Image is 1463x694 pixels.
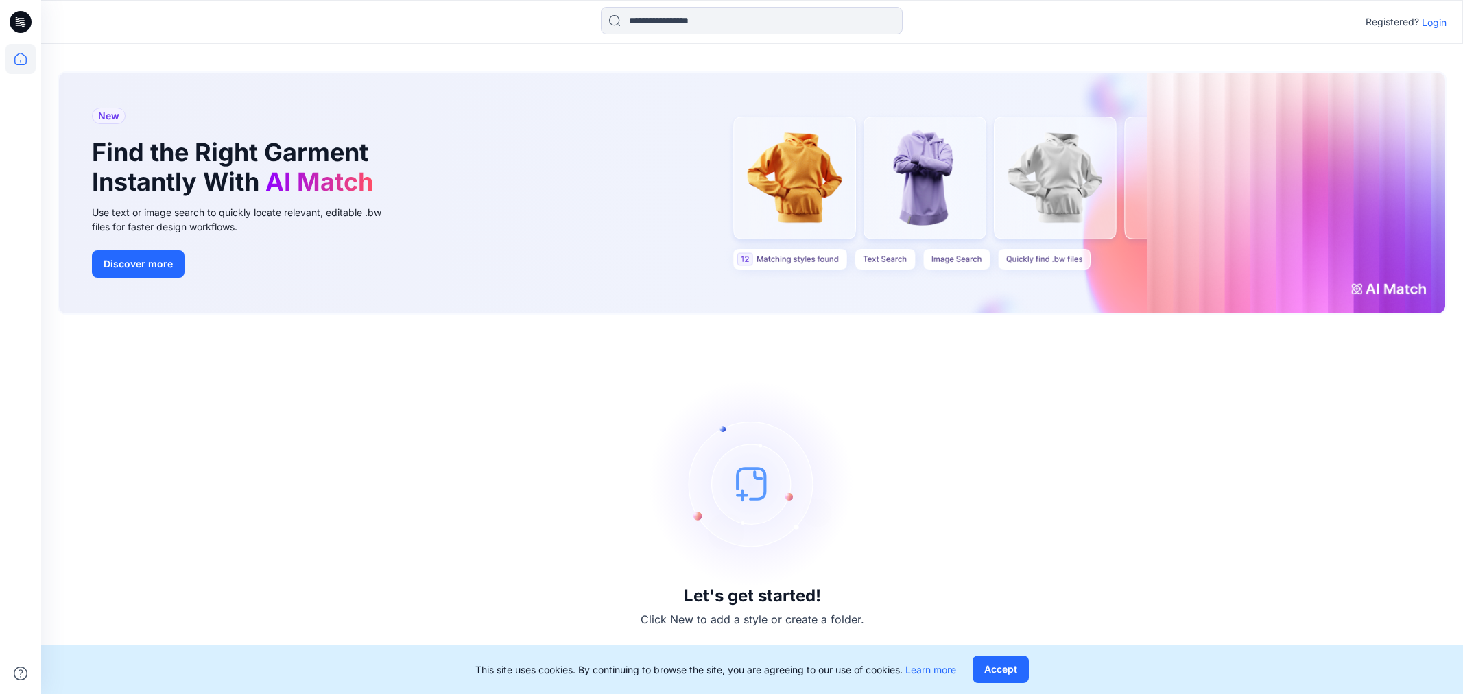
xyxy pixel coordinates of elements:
[641,611,864,627] p: Click New to add a style or create a folder.
[92,205,401,234] div: Use text or image search to quickly locate relevant, editable .bw files for faster design workflows.
[92,250,185,278] button: Discover more
[92,138,380,197] h1: Find the Right Garment Instantly With
[1422,15,1447,29] p: Login
[684,586,821,606] h3: Let's get started!
[905,664,956,675] a: Learn more
[475,662,956,677] p: This site uses cookies. By continuing to browse the site, you are agreeing to our use of cookies.
[650,381,855,586] img: empty-state-image.svg
[973,656,1029,683] button: Accept
[98,108,119,124] span: New
[1366,14,1419,30] p: Registered?
[265,167,373,197] span: AI Match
